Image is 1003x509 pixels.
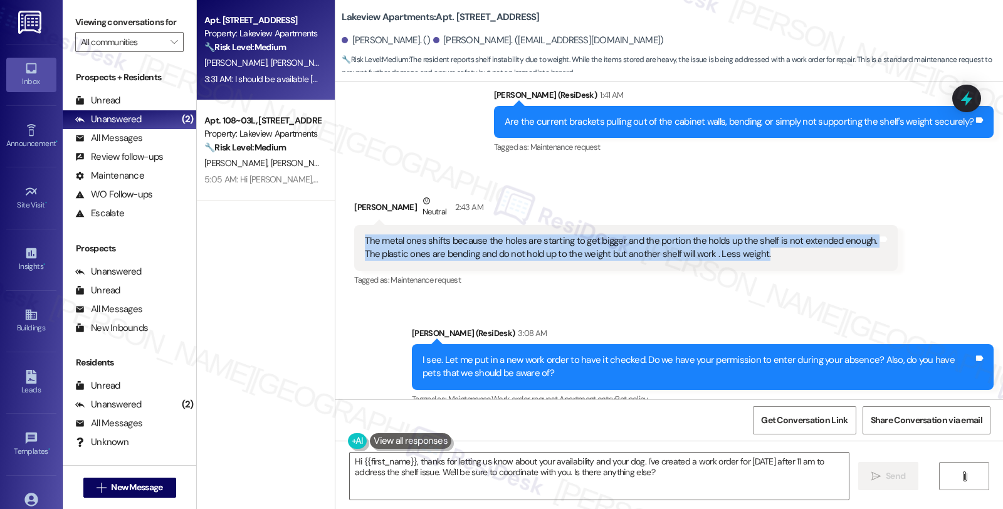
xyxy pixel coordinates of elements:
span: • [43,260,45,269]
span: New Message [111,481,162,494]
span: • [56,137,58,146]
span: Pet policy [615,394,648,404]
div: Prospects + Residents [63,71,196,84]
span: • [45,199,47,207]
i:  [871,471,881,481]
span: Maintenance request [391,275,461,285]
span: Work order request , [491,394,559,404]
strong: 🔧 Risk Level: Medium [204,41,286,53]
strong: 🔧 Risk Level: Medium [204,142,286,153]
div: Unread [75,94,120,107]
div: Property: Lakeview Apartments [204,127,320,140]
div: Apt. 108~03L, [STREET_ADDRESS] [204,114,320,127]
button: Get Conversation Link [753,406,856,434]
div: All Messages [75,417,142,430]
i:  [171,37,177,47]
button: Share Conversation via email [863,406,990,434]
div: (2) [179,395,197,414]
div: New Inbounds [75,322,148,335]
div: The metal ones shifts because the holes are starting to get bigger and the portion the holds up t... [365,234,877,261]
div: Unread [75,284,120,297]
div: Unanswered [75,398,142,411]
div: (2) [179,110,197,129]
div: Residents [63,356,196,369]
div: Unanswered [75,113,142,126]
div: Prospects [63,242,196,255]
img: ResiDesk Logo [18,11,44,34]
div: 3:31 AM: I should be available [DATE] after 11 am . Yes I have a small dog . [204,73,461,85]
span: Send [886,470,905,483]
span: Get Conversation Link [761,414,848,427]
span: [PERSON_NAME] [271,157,337,169]
div: Escalate [75,207,124,220]
a: Leads [6,366,56,400]
div: I see. Let me put in a new work order to have it checked. Do we have your permission to enter dur... [423,354,974,380]
div: Tagged as: [412,390,994,408]
span: Share Conversation via email [871,414,982,427]
a: Insights • [6,243,56,276]
span: Maintenance , [448,394,491,404]
input: All communities [81,32,164,52]
div: Tagged as: [494,138,994,156]
div: [PERSON_NAME] (ResiDesk) [494,88,994,106]
div: Unread [75,379,120,392]
a: Templates • [6,428,56,461]
div: 1:41 AM [597,88,623,102]
div: Maintenance [75,169,144,182]
span: [PERSON_NAME] [204,57,271,68]
div: 3:08 AM [515,327,547,340]
a: Site Visit • [6,181,56,215]
span: : The resident reports shelf instability due to weight. While the items stored are heavy, the iss... [342,53,1003,80]
strong: 🔧 Risk Level: Medium [342,55,408,65]
button: Send [858,462,919,490]
i:  [97,483,106,493]
div: Neutral [420,194,449,221]
textarea: Hi {{first_name}}, thanks for letting us know about your availability and your dog. I've created ... [350,453,849,500]
div: [PERSON_NAME]. ([EMAIL_ADDRESS][DOMAIN_NAME]) [433,34,664,47]
a: Buildings [6,304,56,338]
span: • [48,445,50,454]
span: [PERSON_NAME] [271,57,333,68]
div: Unknown [75,436,129,449]
div: 2:43 AM [452,201,483,214]
b: Lakeview Apartments: Apt. [STREET_ADDRESS] [342,11,539,24]
span: Maintenance request [530,142,601,152]
div: Apt. [STREET_ADDRESS] [204,14,320,27]
label: Viewing conversations for [75,13,184,32]
span: Apartment entry , [559,394,616,404]
div: Are the current brackets pulling out of the cabinet walls, bending, or simply not supporting the ... [505,115,974,129]
div: Unanswered [75,265,142,278]
div: Property: Lakeview Apartments [204,27,320,40]
span: [PERSON_NAME] [204,157,271,169]
div: [PERSON_NAME] (ResiDesk) [412,327,994,344]
div: WO Follow-ups [75,188,152,201]
div: All Messages [75,132,142,145]
div: [PERSON_NAME]. () [342,34,430,47]
div: [PERSON_NAME] [354,194,897,225]
i:  [960,471,969,481]
button: New Message [83,478,176,498]
a: Inbox [6,58,56,92]
div: Review follow-ups [75,150,163,164]
div: Tagged as: [354,271,897,289]
div: All Messages [75,303,142,316]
